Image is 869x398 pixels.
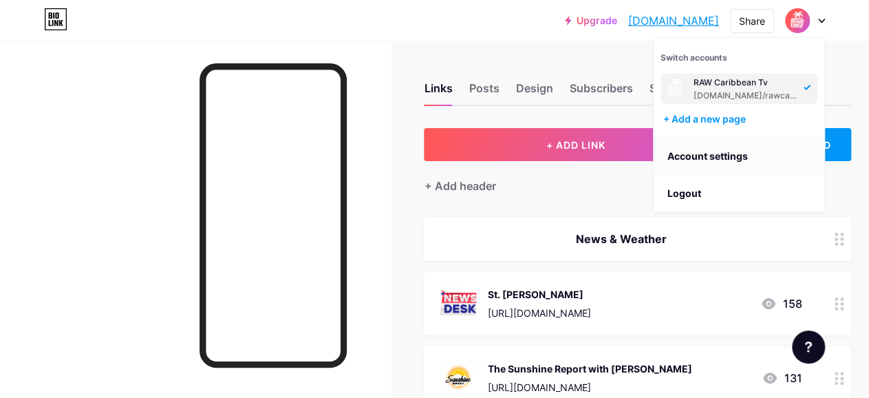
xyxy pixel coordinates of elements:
a: [DOMAIN_NAME] [628,12,719,29]
li: Logout [654,175,824,212]
img: rawcaribbeantv [663,76,688,101]
img: rawcaribbeantv [786,10,808,32]
button: + ADD LINK [424,128,727,161]
div: + Add a new page [663,112,817,126]
div: [DOMAIN_NAME]/rawcaribbeantv [694,90,800,101]
span: + ADD LINK [546,139,605,151]
div: Links [424,80,452,105]
div: Subscribers [569,80,632,105]
span: Switch accounts [661,52,727,63]
div: 131 [762,370,802,386]
div: + Add header [424,178,495,194]
div: Design [515,80,552,105]
img: St. Martin NEWSDESK [440,286,476,322]
div: [URL][DOMAIN_NAME] [487,380,691,395]
div: RAW Caribbean Tv [694,77,800,88]
a: Upgrade [565,15,617,26]
div: Posts [469,80,499,105]
div: 158 [760,295,802,312]
div: [URL][DOMAIN_NAME] [487,306,590,320]
div: The Sunshine Report with [PERSON_NAME] [487,362,691,376]
div: Share [739,14,765,28]
div: St. [PERSON_NAME] [487,287,590,302]
div: News & Weather [440,231,802,247]
img: The Sunshine Report with Mizzy [440,360,476,396]
div: Stats [649,80,676,105]
a: Account settings [654,138,824,175]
